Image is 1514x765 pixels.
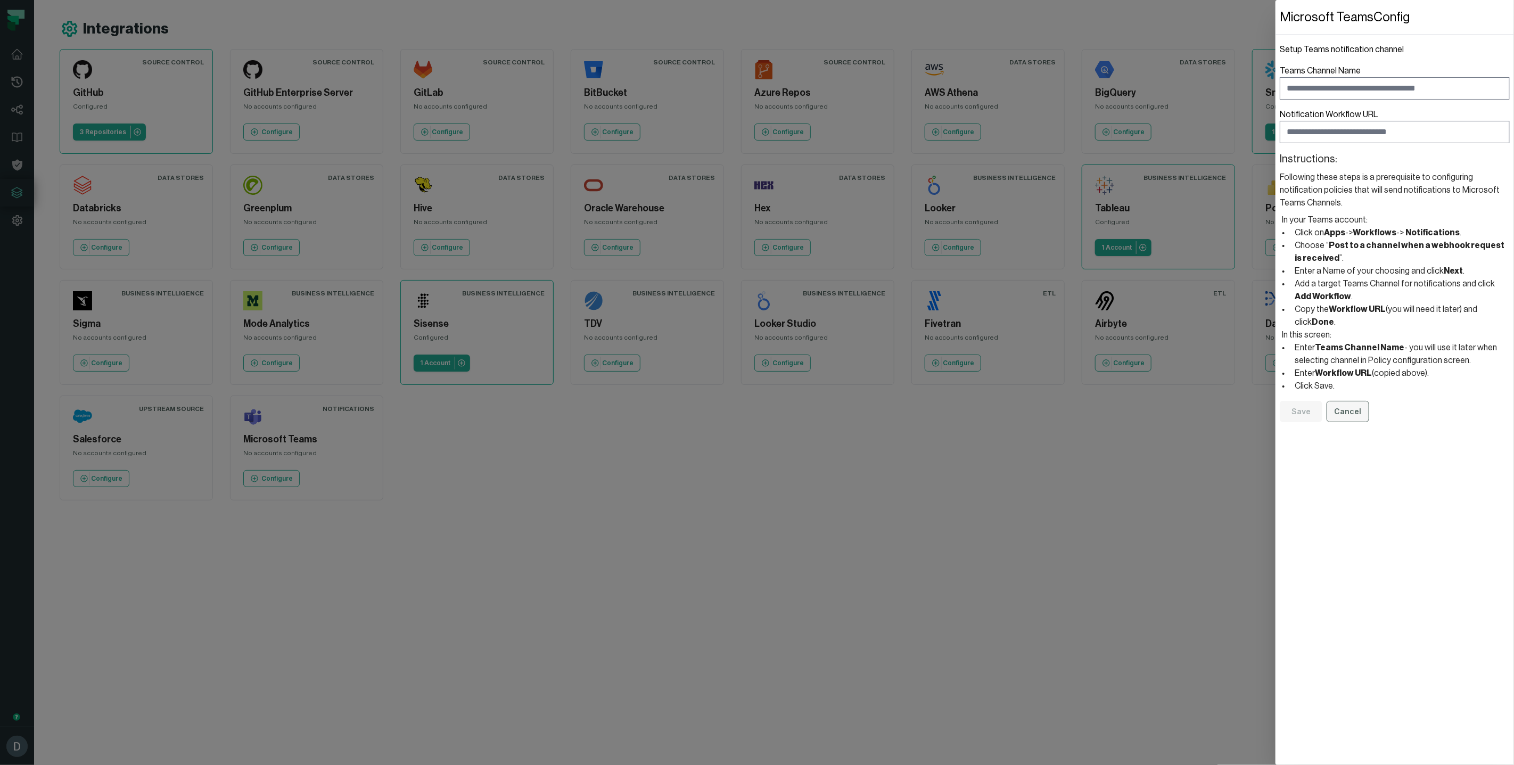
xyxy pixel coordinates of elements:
strong: Teams Channel Name [1315,343,1404,352]
input: Teams Channel Name [1280,77,1510,100]
strong: Workflows [1353,228,1396,237]
section: Following these steps is a prerequisite to configuring notification policies that will send notif... [1280,171,1510,209]
h1: Setup Teams notification channel [1280,43,1510,56]
li: Click Save. [1290,380,1510,392]
li: Choose “ ”. [1290,239,1510,265]
strong: Done [1312,318,1334,326]
label: Notification Workflow URL [1280,108,1510,143]
header: Instructions: [1280,152,1510,167]
button: Save [1280,401,1322,422]
strong: Workflow URL [1315,369,1372,377]
strong: Post to a channel when a webhook request is received [1295,241,1504,262]
button: Cancel [1327,401,1369,422]
li: Enter a Name of your choosing and click . [1290,265,1510,277]
strong: Add Workflow [1295,292,1351,301]
strong: Notifications [1405,228,1460,237]
li: In this screen: [1280,328,1510,392]
strong: Apps [1324,228,1345,237]
li: Enter - you will use it later when selecting channel in Policy configuration screen. [1290,341,1510,367]
label: Teams Channel Name [1280,64,1510,100]
strong: Workflow URL [1329,305,1386,314]
li: Add a target Teams Channel for notifications and click . [1290,277,1510,303]
li: Enter (copied above). [1290,367,1510,380]
li: Copy the (you will need it later) and click . [1290,303,1510,328]
strong: Next [1444,267,1463,275]
input: Notification Workflow URL [1280,121,1510,143]
li: In your Teams account: [1280,213,1510,328]
li: Click on -> -> . [1290,226,1510,239]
